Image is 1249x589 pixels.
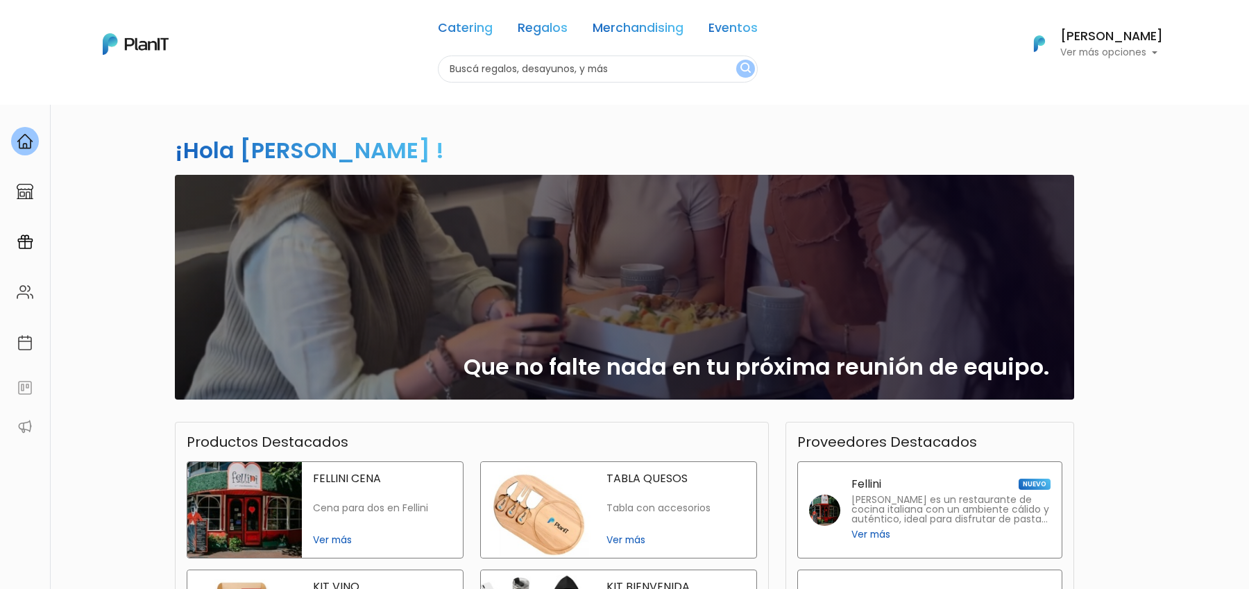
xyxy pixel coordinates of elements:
p: Tabla con accesorios [606,502,745,514]
img: search_button-432b6d5273f82d61273b3651a40e1bd1b912527efae98b1b7a1b2c0702e16a8d.svg [740,62,751,76]
img: tabla quesos [481,462,595,558]
a: fellini cena FELLINI CENA Cena para dos en Fellini Ver más [187,461,464,558]
img: people-662611757002400ad9ed0e3c099ab2801c6687ba6c219adb57efc949bc21e19d.svg [17,284,33,300]
input: Buscá regalos, desayunos, y más [438,56,758,83]
p: Ver más opciones [1060,48,1163,58]
img: fellini cena [187,462,302,558]
a: Catering [438,22,493,39]
span: NUEVO [1019,479,1051,490]
h2: Que no falte nada en tu próxima reunión de equipo. [464,354,1049,380]
img: PlanIt Logo [103,33,169,55]
h2: ¡Hola [PERSON_NAME] ! [175,135,444,166]
a: Regalos [518,22,568,39]
img: campaigns-02234683943229c281be62815700db0a1741e53638e28bf9629b52c665b00959.svg [17,234,33,250]
img: partners-52edf745621dab592f3b2c58e3bca9d71375a7ef29c3b500c9f145b62cc070d4.svg [17,418,33,435]
p: [PERSON_NAME] es un restaurante de cocina italiana con un ambiente cálido y auténtico, ideal para... [851,495,1051,524]
img: feedback-78b5a0c8f98aac82b08bfc38622c3050aee476f2c9584af64705fc4e61158814.svg [17,379,33,396]
span: Ver más [851,527,890,542]
img: home-e721727adea9d79c4d83392d1f703f7f8bce08238fde08b1acbfd93340b81755.svg [17,133,33,150]
p: Cena para dos en Fellini [313,502,452,514]
a: Fellini NUEVO [PERSON_NAME] es un restaurante de cocina italiana con un ambiente cálido y auténti... [797,461,1062,558]
span: Ver más [606,533,745,547]
h3: Proveedores Destacados [797,434,977,450]
h6: [PERSON_NAME] [1060,31,1163,43]
h3: Productos Destacados [187,434,348,450]
p: TABLA QUESOS [606,473,745,484]
p: FELLINI CENA [313,473,452,484]
a: tabla quesos TABLA QUESOS Tabla con accesorios Ver más [480,461,757,558]
p: Fellini [851,479,881,490]
a: Eventos [708,22,758,39]
img: calendar-87d922413cdce8b2cf7b7f5f62616a5cf9e4887200fb71536465627b3292af00.svg [17,334,33,351]
span: Ver más [313,533,452,547]
img: fellini [809,495,840,526]
img: marketplace-4ceaa7011d94191e9ded77b95e3339b90024bf715f7c57f8cf31f2d8c509eaba.svg [17,183,33,200]
button: PlanIt Logo [PERSON_NAME] Ver más opciones [1016,26,1163,62]
img: PlanIt Logo [1024,28,1055,59]
a: Merchandising [593,22,683,39]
